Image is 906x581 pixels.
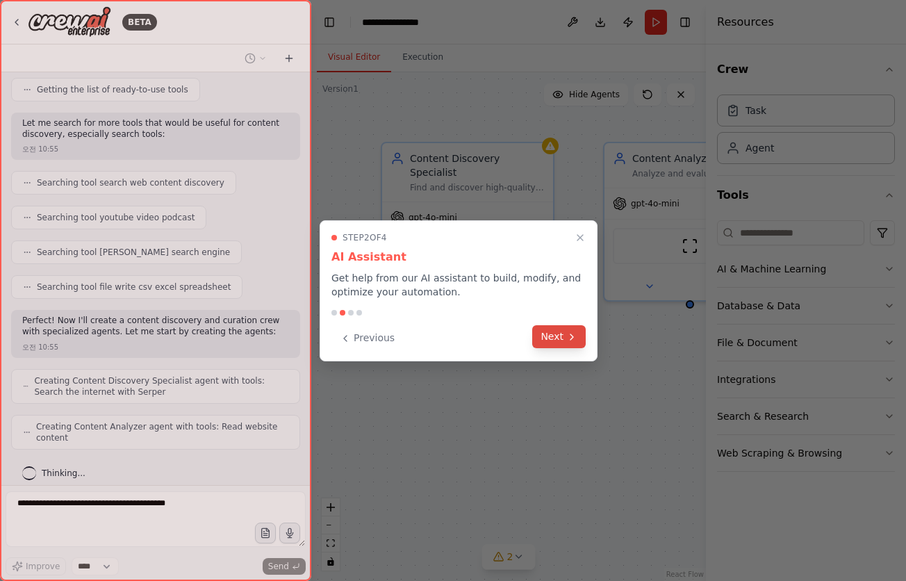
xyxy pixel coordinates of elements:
button: Previous [331,327,403,350]
button: Close walkthrough [572,229,588,246]
p: Get help from our AI assistant to build, modify, and optimize your automation. [331,271,586,299]
h3: AI Assistant [331,249,586,265]
span: Step 2 of 4 [343,232,387,243]
button: Hide left sidebar [320,13,339,32]
button: Next [532,325,586,348]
